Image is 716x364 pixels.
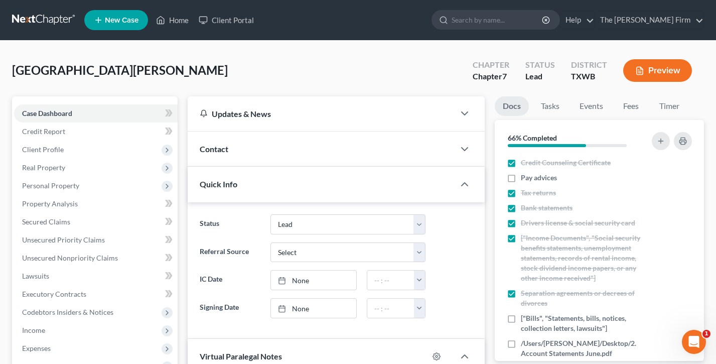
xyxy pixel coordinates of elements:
input: -- : -- [367,271,414,290]
a: Case Dashboard [14,104,178,123]
span: /Users/[PERSON_NAME]/Desktop/2. Account Statements June.pdf [521,338,643,358]
span: New Case [105,17,138,24]
span: Unsecured Priority Claims [22,235,105,244]
span: Personal Property [22,181,79,190]
a: Property Analysis [14,195,178,213]
span: Case Dashboard [22,109,72,117]
span: Secured Claims [22,217,70,226]
span: Separation agreements or decrees of divorces [521,288,643,308]
span: Client Profile [22,145,64,154]
a: Home [151,11,194,29]
span: Bank statements [521,203,572,213]
span: Contact [200,144,228,154]
span: Quick Info [200,179,237,189]
span: Income [22,326,45,334]
a: None [271,299,356,318]
span: Drivers license & social security card [521,218,635,228]
div: Chapter [473,71,509,82]
span: Virtual Paralegal Notes [200,351,282,361]
div: Updates & News [200,108,443,119]
div: TXWB [571,71,607,82]
a: Executory Contracts [14,285,178,303]
a: Unsecured Nonpriority Claims [14,249,178,267]
a: Timer [651,96,687,116]
span: Credit Report [22,127,65,136]
span: Real Property [22,163,65,172]
input: Search by name... [452,11,543,29]
span: Property Analysis [22,199,78,208]
span: ["Income Documents", "Social security benefits statements, unemployment statements, records of re... [521,233,643,283]
div: Chapter [473,59,509,71]
a: Lawsuits [14,267,178,285]
span: Pay advices [521,173,557,183]
span: 1 [702,330,710,338]
label: Status [195,214,265,234]
span: [GEOGRAPHIC_DATA][PERSON_NAME] [12,63,228,77]
span: Credit Counseling Certificate [521,158,611,168]
div: Lead [525,71,555,82]
span: 7 [502,71,507,81]
a: Tasks [533,96,567,116]
a: Client Portal [194,11,259,29]
a: Docs [495,96,529,116]
span: Tax returns [521,188,556,198]
label: IC Date [195,270,265,290]
a: Secured Claims [14,213,178,231]
a: The [PERSON_NAME] Firm [595,11,703,29]
a: Events [571,96,611,116]
span: Expenses [22,344,51,352]
a: Unsecured Priority Claims [14,231,178,249]
label: Referral Source [195,242,265,263]
span: Unsecured Nonpriority Claims [22,254,118,262]
span: ["Bills", "Statements, bills, notices, collection letters, lawsuits"] [521,313,643,333]
strong: 66% Completed [508,134,557,142]
iframe: Intercom live chat [682,330,706,354]
a: Help [560,11,594,29]
a: None [271,271,356,290]
button: Preview [623,59,692,82]
span: Executory Contracts [22,290,86,298]
div: District [571,59,607,71]
span: Codebtors Insiders & Notices [22,308,113,316]
span: Lawsuits [22,272,49,280]
a: Fees [615,96,647,116]
a: Credit Report [14,123,178,141]
div: Status [525,59,555,71]
input: -- : -- [367,299,414,318]
label: Signing Date [195,298,265,318]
